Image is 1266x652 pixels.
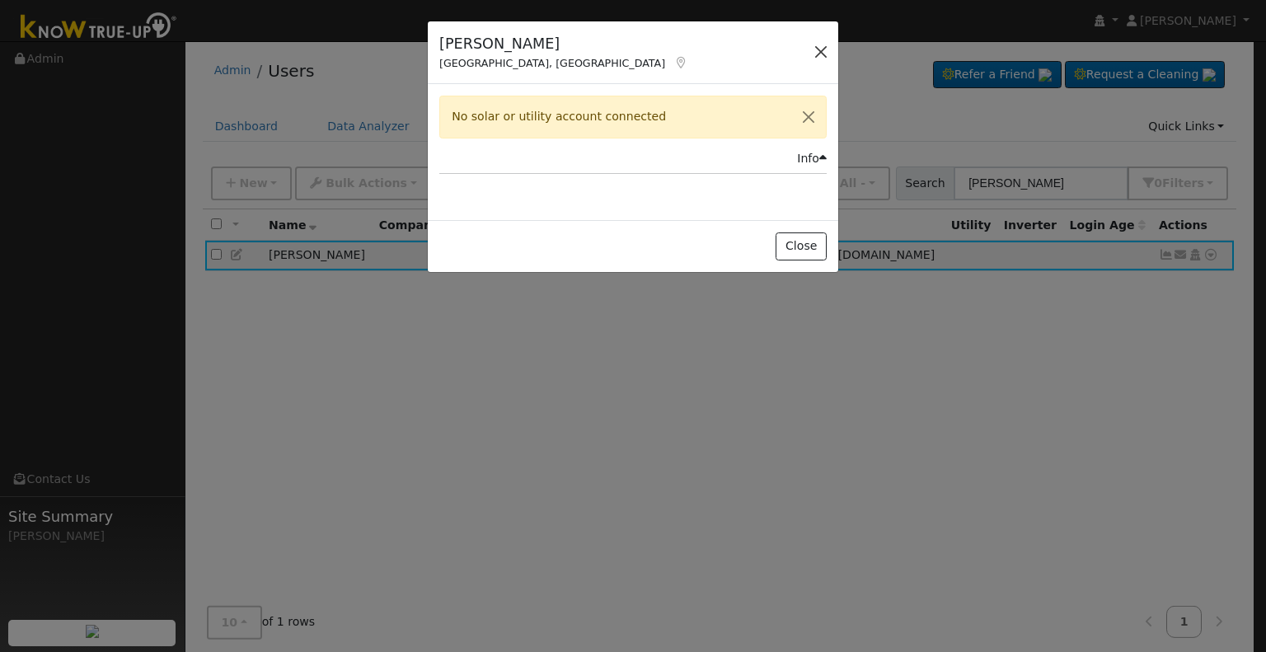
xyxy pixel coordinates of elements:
div: Info [797,150,827,167]
div: No solar or utility account connected [439,96,827,138]
span: [GEOGRAPHIC_DATA], [GEOGRAPHIC_DATA] [439,57,665,69]
a: Map [673,56,688,69]
button: Close [791,96,826,137]
button: Close [776,232,826,260]
h5: [PERSON_NAME] [439,33,688,54]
